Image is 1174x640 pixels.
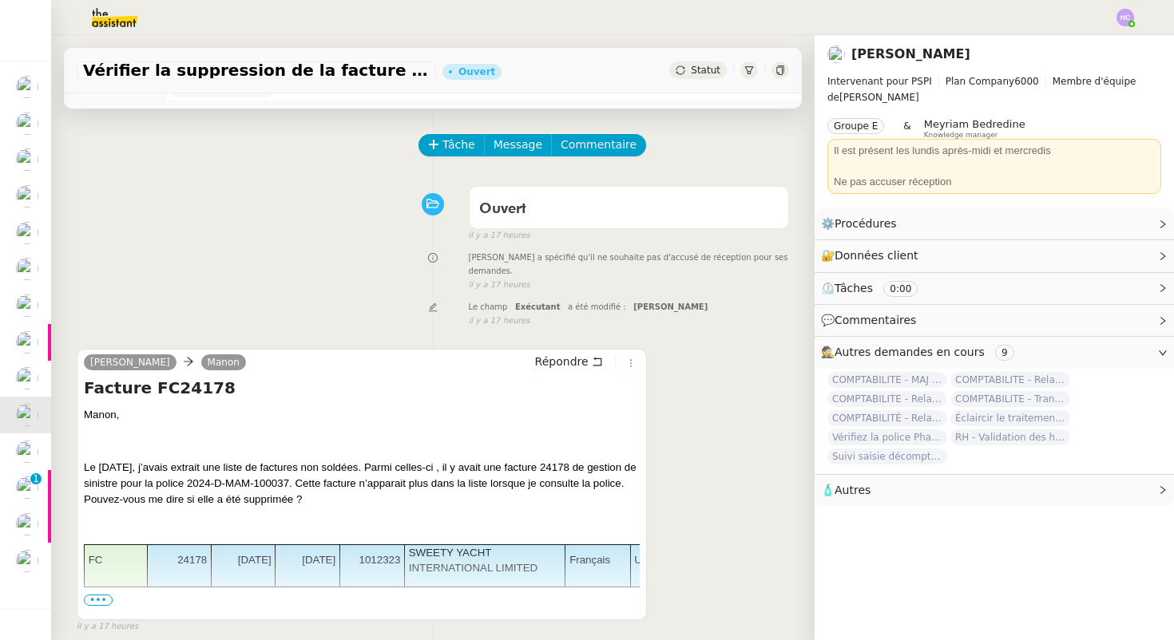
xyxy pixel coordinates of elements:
[827,429,947,445] span: Vérifiez la police Pharaon Deema
[633,302,708,311] span: [PERSON_NAME]
[409,547,537,575] span: SWEETY YACHT INTERNATIONAL LIMITED
[469,229,530,243] span: il y a 17 heures
[815,305,1174,336] div: 💬Commentaires
[950,410,1070,426] span: Éclaircir le traitement des bordereaux GoldenCare
[551,134,646,156] button: Commentaire
[33,473,39,488] p: 1
[835,484,871,496] span: Autres
[515,302,561,311] span: Exécutant
[851,46,970,61] a: [PERSON_NAME]
[418,134,485,156] button: Tâche
[16,513,38,535] img: users%2FALbeyncImohZ70oG2ud0kR03zez1%2Favatar%2F645c5494-5e49-4313-a752-3cbe407590be
[835,249,918,262] span: Données client
[16,440,38,463] img: users%2FNmPW3RcGagVdwlUj0SIRjiM8zA23%2Favatar%2Fb3e8f68e-88d8-429d-a2bd-00fb6f2d12db
[302,554,335,566] span: [DATE]
[815,475,1174,506] div: 🧴Autres
[569,554,610,566] span: Français
[16,222,38,244] img: users%2FERVxZKLGxhVfG9TsREY0WEa9ok42%2Favatar%2Fportrait-563450-crop.jpg
[469,302,508,311] span: Le champ
[77,620,138,634] span: il y a 17 heures
[827,372,947,388] span: COMPTABILITE - MAJ solde restant- août 2025
[1014,76,1039,87] span: 6000
[950,391,1070,407] span: COMPTABILITE - Transmission mensuelle au comptable - [DATE]
[883,281,918,297] nz-tag: 0:00
[827,410,947,426] span: COMPTABILITÉ - Relance des primes GoldenCare impayées- [DATE]
[634,554,709,566] span: UBS client USD
[16,76,38,98] img: users%2Fa6PbEmLwvGXylUqKytRPpDpAx153%2Favatar%2Ffanny.png
[529,353,609,370] button: Répondre
[561,136,637,154] span: Commentaire
[835,282,873,294] span: Tâches
[827,76,932,87] span: Intervenant pour PSPI
[16,476,38,499] img: users%2FJFLd9nv9Xedc5sw3Tv0uXAOtmPa2%2Favatar%2F614c234d-a034-4f22-a3a9-e3102a8b8590
[827,45,845,63] img: users%2F0zQGGmvZECeMseaPawnreYAQQyS2%2Favatar%2Feddadf8a-b06f-4db9-91c4-adeed775bb0f
[177,554,207,566] span: 24178
[16,404,38,426] img: users%2F0zQGGmvZECeMseaPawnreYAQQyS2%2Favatar%2Feddadf8a-b06f-4db9-91c4-adeed775bb0f
[827,118,884,134] nz-tag: Groupe E
[84,377,640,399] h4: Facture FC24178
[827,448,947,464] span: Suivi saisie décomptes non-confiés Ecohub - [DATE]
[16,550,38,572] img: users%2Fa6PbEmLwvGXylUqKytRPpDpAx153%2Favatar%2Ffanny.png
[484,134,552,156] button: Message
[1116,9,1134,26] img: svg
[924,131,998,140] span: Knowledge manager
[821,484,871,496] span: 🧴
[479,202,526,216] span: Ouvert
[16,258,38,280] img: users%2Fa6PbEmLwvGXylUqKytRPpDpAx153%2Favatar%2Ffanny.png
[16,148,38,171] img: users%2Fa6PbEmLwvGXylUqKytRPpDpAx153%2Favatar%2Ffanny.png
[815,337,1174,368] div: 🕵️Autres demandes en cours 9
[835,314,916,326] span: Commentaires
[995,345,1014,361] nz-tag: 9
[821,314,923,326] span: 💬
[201,355,246,369] a: Manon
[815,273,1174,304] div: ⏲️Tâches 0:00
[924,118,1025,139] app-user-label: Knowledge manager
[16,185,38,207] img: users%2Fa6PbEmLwvGXylUqKytRPpDpAx153%2Favatar%2Ffanny.png
[83,62,430,78] span: Vérifier la suppression de la facture 24178
[16,113,38,135] img: users%2FTDxDvmCjFdN3QFePFNGdQUcJcQk1%2Favatar%2F0cfb3a67-8790-4592-a9ec-92226c678442
[359,554,401,566] span: 1012323
[834,174,1155,190] div: Ne pas accuser réception
[89,554,103,566] span: FC
[834,143,1155,159] div: Il est présent les lundis après-midi et mercredis
[84,595,113,606] span: •••
[442,136,475,154] span: Tâche
[827,73,1161,105] span: [PERSON_NAME]
[815,240,1174,271] div: 🔐Données client
[16,294,38,317] img: users%2Fa6PbEmLwvGXylUqKytRPpDpAx153%2Favatar%2Ffanny.png
[469,279,530,292] span: il y a 17 heures
[950,429,1070,445] span: RH - Validation des heures employés PSPI - [DATE]
[458,67,495,77] div: Ouvert
[924,118,1025,130] span: Meyriam Bedredine
[535,354,589,369] span: Répondre
[16,367,38,389] img: users%2FNmPW3RcGagVdwlUj0SIRjiM8zA23%2Favatar%2Fb3e8f68e-88d8-429d-a2bd-00fb6f2d12db
[821,282,931,294] span: ⏲️
[84,355,176,369] a: [PERSON_NAME]
[84,615,157,627] span: D’avance merci
[469,314,530,328] span: il y a 17 heures
[815,208,1174,239] div: ⚙️Procédures
[827,391,947,407] span: COMPTABILITE - Relances factures impayées - août 2025
[30,473,42,484] nz-badge-sup: 1
[821,346,1021,358] span: 🕵️
[946,76,1014,87] span: Plan Company
[950,372,1070,388] span: COMPTABILITE - Relances factures impayées - [DATE]
[903,118,910,139] span: &
[16,331,38,354] img: users%2FJFLd9nv9Xedc5sw3Tv0uXAOtmPa2%2Favatar%2F614c234d-a034-4f22-a3a9-e3102a8b8590
[84,409,119,421] span: Manon,
[835,217,897,230] span: Procédures
[568,302,626,311] span: a été modifié :
[84,461,637,505] span: Le [DATE], j’avais extrait une liste de factures non soldées. Parmi celles-ci , il y avait une fa...
[835,346,985,358] span: Autres demandes en cours
[238,554,272,566] span: [DATE]
[691,65,720,76] span: Statut
[821,247,925,265] span: 🔐
[494,136,542,154] span: Message
[821,215,904,233] span: ⚙️
[469,251,789,278] span: [PERSON_NAME] a spécifié qu'il ne souhaite pas d'accusé de réception pour ses demandes.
